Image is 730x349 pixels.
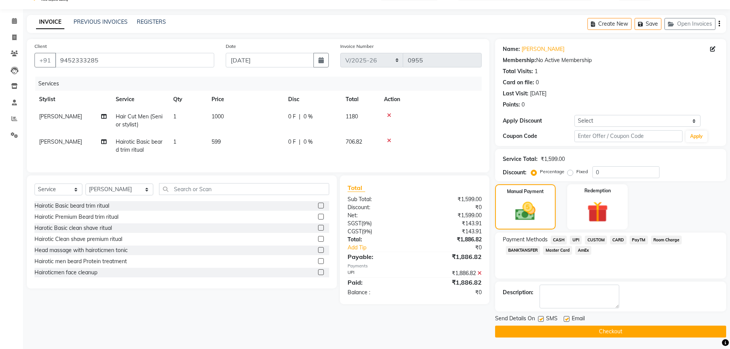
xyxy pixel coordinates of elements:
[34,257,127,265] div: Hairotic men beard Protein treatment
[415,228,487,236] div: ₹143.91
[348,184,365,192] span: Total
[427,244,487,252] div: ₹0
[36,15,64,29] a: INVOICE
[503,236,548,244] span: Payment Methods
[342,220,415,228] div: ( )
[342,288,415,297] div: Balance :
[415,278,487,287] div: ₹1,886.82
[576,168,588,175] label: Fixed
[379,91,482,108] th: Action
[503,101,520,109] div: Points:
[535,67,538,75] div: 1
[415,252,487,261] div: ₹1,886.82
[342,278,415,287] div: Paid:
[342,228,415,236] div: ( )
[541,155,565,163] div: ₹1,599.00
[348,263,481,269] div: Payments
[342,195,415,203] div: Sub Total:
[503,45,520,53] div: Name:
[34,213,118,221] div: Hairotic Premium Beard trim ritual
[341,91,379,108] th: Total
[116,113,162,128] span: Hair Cut Men (Senior stylist)
[415,203,487,211] div: ₹0
[303,138,313,146] span: 0 %
[585,236,607,244] span: CUSTOM
[342,203,415,211] div: Discount:
[34,43,47,50] label: Client
[584,187,611,194] label: Redemption
[137,18,166,25] a: REGISTERS
[536,79,539,87] div: 0
[288,138,296,146] span: 0 F
[159,183,330,195] input: Search or Scan
[495,315,535,324] span: Send Details On
[299,113,300,121] span: |
[346,113,358,120] span: 1180
[540,168,564,175] label: Percentage
[503,132,575,140] div: Coupon Code
[551,236,567,244] span: CASH
[212,113,224,120] span: 1000
[303,113,313,121] span: 0 %
[212,138,221,145] span: 599
[173,113,176,120] span: 1
[506,246,540,255] span: BANKTANSFER
[495,326,726,338] button: Checkout
[610,236,627,244] span: CARD
[34,202,109,210] div: Hairotic Basic beard trim ritual
[587,18,632,30] button: Create New
[522,45,564,53] a: [PERSON_NAME]
[169,91,207,108] th: Qty
[346,138,362,145] span: 706.82
[342,244,427,252] a: Add Tip
[651,236,682,244] span: Room Charge
[34,246,128,254] div: Head massage with hairoticmen tonic
[507,188,544,195] label: Manual Payment
[630,236,648,244] span: PayTM
[570,236,582,244] span: UPI
[686,131,707,142] button: Apply
[415,269,487,277] div: ₹1,886.82
[34,53,56,67] button: +91
[39,138,82,145] span: [PERSON_NAME]
[111,91,169,108] th: Service
[503,117,575,125] div: Apply Discount
[34,269,97,277] div: Hairoticmen face cleanup
[35,77,487,91] div: Services
[74,18,128,25] a: PREVIOUS INVOICES
[522,101,525,109] div: 0
[581,199,615,225] img: _gift.svg
[34,235,122,243] div: Hairotic Clean shave premium ritual
[664,18,715,30] button: Open Invoices
[348,228,362,235] span: CGST
[543,246,572,255] span: Master Card
[415,195,487,203] div: ₹1,599.00
[503,288,533,297] div: Description:
[288,113,296,121] span: 0 F
[299,138,300,146] span: |
[575,246,591,255] span: AmEx
[509,200,542,223] img: _cash.svg
[635,18,661,30] button: Save
[574,130,682,142] input: Enter Offer / Coupon Code
[342,211,415,220] div: Net:
[342,269,415,277] div: UPI
[503,169,527,177] div: Discount:
[415,220,487,228] div: ₹143.91
[348,220,361,227] span: SGST
[363,228,371,234] span: 9%
[340,43,374,50] label: Invoice Number
[546,315,558,324] span: SMS
[415,211,487,220] div: ₹1,599.00
[116,138,162,153] span: Hairotic Basic beard trim ritual
[284,91,341,108] th: Disc
[39,113,82,120] span: [PERSON_NAME]
[503,90,528,98] div: Last Visit:
[503,155,538,163] div: Service Total:
[572,315,585,324] span: Email
[173,138,176,145] span: 1
[363,220,370,226] span: 9%
[415,288,487,297] div: ₹0
[34,224,112,232] div: Harotic Basic clean shave ritual
[207,91,284,108] th: Price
